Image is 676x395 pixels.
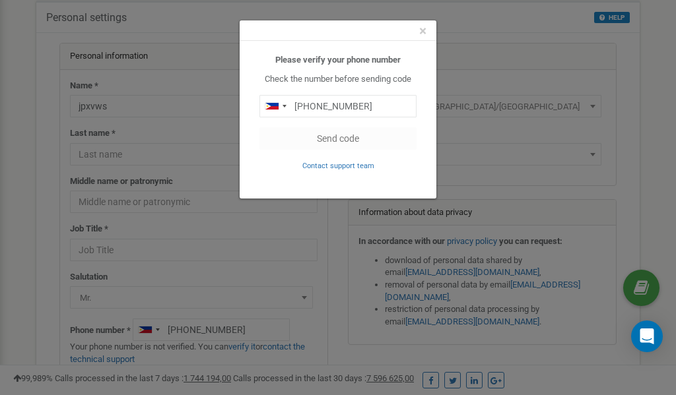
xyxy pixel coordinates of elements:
[302,162,374,170] small: Contact support team
[631,320,663,352] div: Open Intercom Messenger
[259,127,417,150] button: Send code
[302,160,374,170] a: Contact support team
[275,55,401,65] b: Please verify your phone number
[260,96,290,117] div: Telephone country code
[419,24,426,38] button: Close
[259,73,417,86] p: Check the number before sending code
[259,95,417,117] input: 0905 123 4567
[419,23,426,39] span: ×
